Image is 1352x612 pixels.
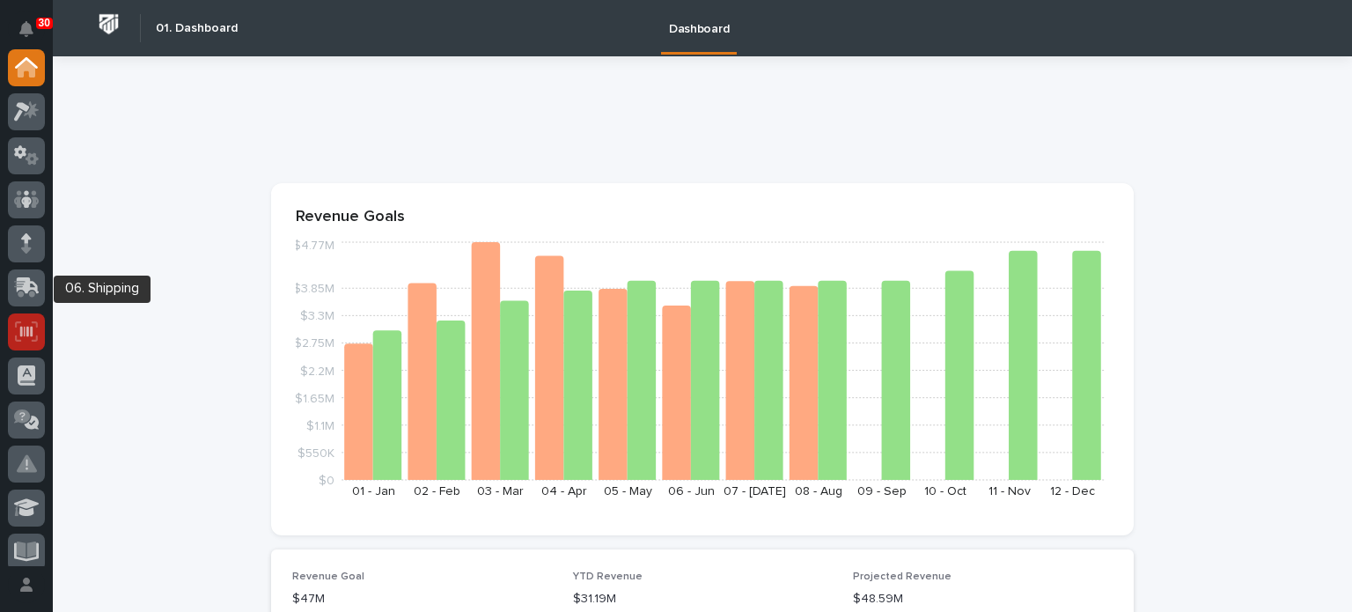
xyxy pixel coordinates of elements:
img: Workspace Logo [92,8,125,41]
text: 09 - Sep [857,485,907,498]
text: 05 - May [604,485,652,498]
p: $31.19M [573,590,833,608]
span: Projected Revenue [853,571,952,582]
p: Revenue Goals [296,208,1109,227]
tspan: $1.65M [295,392,334,404]
text: 10 - Oct [924,485,966,498]
tspan: $2.75M [294,337,334,350]
text: 04 - Apr [541,485,587,498]
tspan: $1.1M [306,419,334,431]
text: 02 - Feb [414,485,460,498]
text: 03 - Mar [477,485,524,498]
text: 06 - Jun [668,485,715,498]
span: Revenue Goal [292,571,364,582]
text: 12 - Dec [1050,485,1095,498]
text: 11 - Nov [988,485,1031,498]
tspan: $4.77M [293,240,334,252]
p: $48.59M [853,590,1113,608]
tspan: $2.2M [300,365,334,377]
text: 01 - Jan [352,485,395,498]
text: 07 - [DATE] [724,485,786,498]
p: $47M [292,590,552,608]
text: 08 - Aug [795,485,842,498]
div: Notifications30 [22,21,45,49]
tspan: $3.3M [300,310,334,322]
button: Notifications [8,11,45,48]
tspan: $0 [319,475,334,487]
span: YTD Revenue [573,571,643,582]
tspan: $550K [298,446,334,459]
tspan: $3.85M [293,283,334,295]
h2: 01. Dashboard [156,21,238,36]
p: 30 [39,17,50,29]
